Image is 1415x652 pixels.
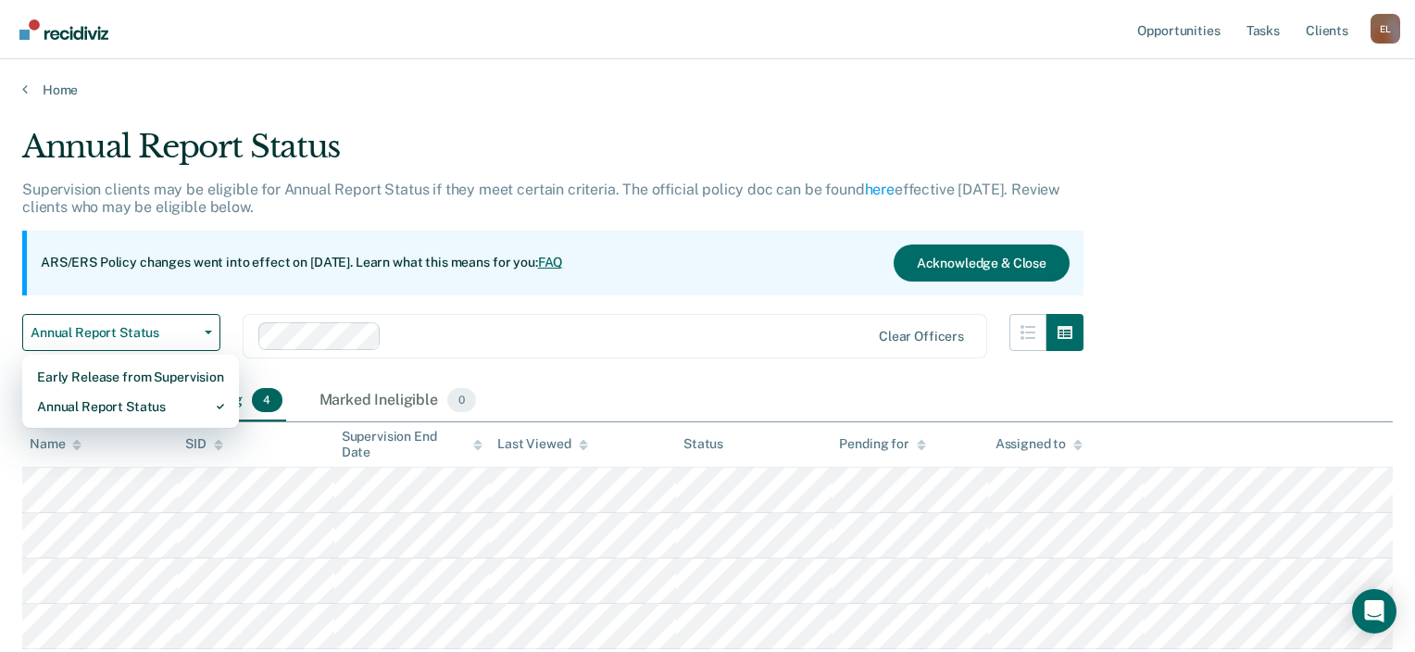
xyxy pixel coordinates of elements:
span: 4 [252,388,282,412]
div: E L [1371,14,1400,44]
img: Recidiviz [19,19,108,40]
div: Last Viewed [497,436,587,452]
div: Status [683,436,723,452]
div: Annual Report Status [22,128,1083,181]
div: Annual Report Status [37,392,224,421]
div: Supervision End Date [342,429,482,460]
span: 0 [447,388,476,412]
a: FAQ [538,255,564,270]
p: Supervision clients may be eligible for Annual Report Status if they meet certain criteria. The o... [22,181,1059,216]
div: Assigned to [996,436,1083,452]
div: Name [30,436,81,452]
span: Annual Report Status [31,325,197,341]
button: Profile dropdown button [1371,14,1400,44]
div: Open Intercom Messenger [1352,589,1396,633]
div: Clear officers [879,329,964,345]
button: Annual Report Status [22,314,220,351]
div: SID [185,436,223,452]
div: Pending for [839,436,925,452]
div: Marked Ineligible0 [316,381,481,421]
p: ARS/ERS Policy changes went into effect on [DATE]. Learn what this means for you: [41,254,563,272]
div: Early Release from Supervision [37,362,224,392]
a: Home [22,81,1393,98]
button: Acknowledge & Close [894,244,1070,282]
a: here [865,181,895,198]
